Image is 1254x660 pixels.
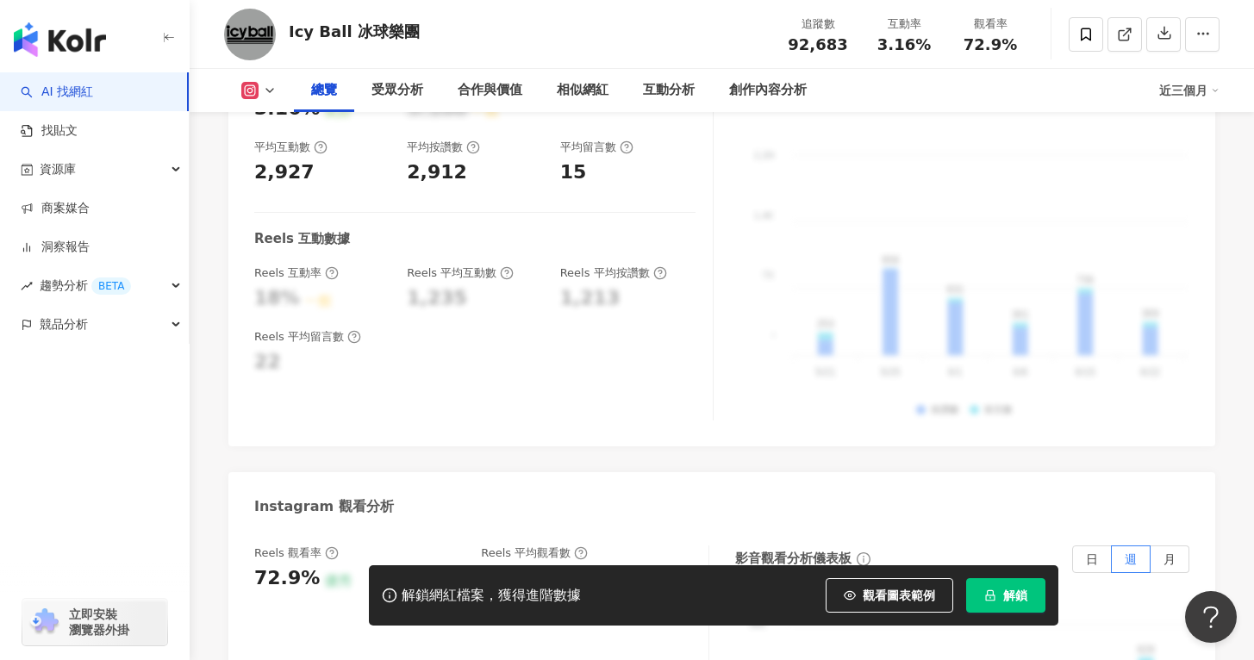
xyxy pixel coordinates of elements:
[40,150,76,189] span: 資源庫
[958,16,1023,33] div: 觀看率
[560,140,633,155] div: 平均留言數
[407,140,480,155] div: 平均按讚數
[21,200,90,217] a: 商案媒合
[407,159,467,186] div: 2,912
[788,35,847,53] span: 92,683
[481,545,588,561] div: Reels 平均觀看數
[21,122,78,140] a: 找貼文
[402,587,581,605] div: 解鎖網紅檔案，獲得進階數據
[1164,552,1176,566] span: 月
[254,265,339,281] div: Reels 互動率
[826,578,953,613] button: 觀看圖表範例
[311,80,337,101] div: 總覽
[1125,552,1137,566] span: 週
[458,80,522,101] div: 合作與價值
[254,159,315,186] div: 2,927
[1159,77,1220,104] div: 近三個月
[560,265,667,281] div: Reels 平均按讚數
[964,36,1017,53] span: 72.9%
[21,239,90,256] a: 洞察報告
[254,140,328,155] div: 平均互動數
[966,578,1045,613] button: 解鎖
[22,599,167,645] a: chrome extension立即安裝 瀏覽器外掛
[1086,552,1098,566] span: 日
[224,9,276,60] img: KOL Avatar
[735,550,852,568] div: 影音觀看分析儀表板
[984,589,996,601] span: lock
[40,305,88,344] span: 競品分析
[643,80,695,101] div: 互動分析
[863,588,935,602] span: 觀看圖表範例
[254,329,361,345] div: Reels 平均留言數
[871,16,937,33] div: 互動率
[69,607,129,638] span: 立即安裝 瀏覽器外掛
[785,16,851,33] div: 追蹤數
[557,80,608,101] div: 相似網紅
[40,266,131,305] span: 趨勢分析
[289,21,420,42] div: Icy Ball 冰球樂團
[729,80,807,101] div: 創作內容分析
[371,80,423,101] div: 受眾分析
[407,265,514,281] div: Reels 平均互動數
[1003,588,1027,602] span: 解鎖
[254,230,350,248] div: Reels 互動數據
[560,159,587,186] div: 15
[854,550,873,569] span: info-circle
[877,36,931,53] span: 3.16%
[254,545,339,561] div: Reels 觀看率
[91,277,131,295] div: BETA
[21,280,33,292] span: rise
[254,497,394,516] div: Instagram 觀看分析
[14,22,106,57] img: logo
[28,608,61,636] img: chrome extension
[21,84,93,101] a: searchAI 找網紅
